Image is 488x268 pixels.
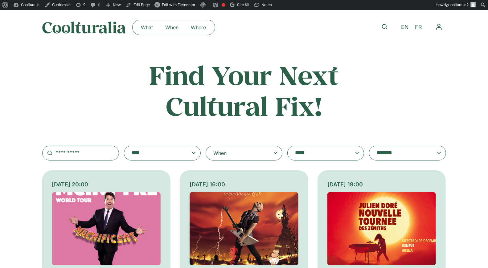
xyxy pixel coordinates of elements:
[135,22,212,32] nav: Menu
[123,60,365,121] h2: Find Your Next Cultural Fix!
[398,23,412,32] a: EN
[415,24,422,30] span: FR
[237,2,249,7] span: Site Kit
[448,2,469,7] span: coolturalia2
[327,192,436,265] img: Coolturalia - Julien Doré
[222,3,225,7] div: Needs improvement
[162,2,195,7] span: Edit with Elementor
[190,180,298,189] div: [DATE] 16:00
[52,180,161,189] div: [DATE] 20:00
[327,180,436,189] div: [DATE] 19:00
[159,22,185,32] a: When
[432,20,446,34] nav: Menu
[135,22,159,32] a: What
[213,149,227,157] div: When
[412,23,425,32] a: FR
[401,24,409,30] span: EN
[432,20,446,34] button: Menu Toggle
[185,22,212,32] a: Where
[295,149,344,157] textarea: Search
[132,149,181,157] textarea: Search
[377,149,426,157] textarea: Search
